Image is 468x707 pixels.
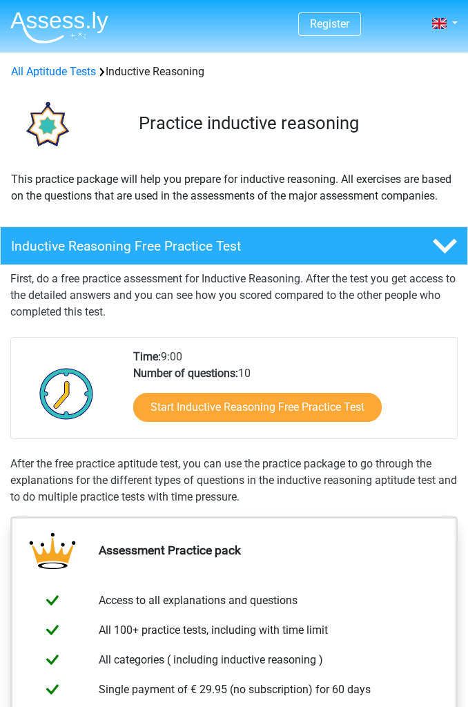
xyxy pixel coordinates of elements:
img: Assessly [10,11,108,43]
img: inductive reasoning [11,91,80,160]
a: Inductive Reasoning Free Practice Test [10,226,458,265]
b: Number of questions: [133,367,238,380]
p: This practice package will help you prepare for inductive reasoning. All exercises are based on t... [11,171,457,204]
div: Inductive Reasoning [6,64,462,80]
div: 9:00 10 [123,349,458,438]
h3: Practice inductive reasoning [139,113,447,134]
p: First, do a free practice assessment for Inductive Reasoning. After the test you get access to th... [10,271,458,320]
a: All Aptitude Tests [11,65,96,78]
div: After the free practice aptitude test, you can use the practice package to go through the explana... [10,456,458,505]
h4: Inductive Reasoning Free Practice Test [11,238,379,254]
b: Time: [133,350,161,363]
a: Register [310,17,349,30]
a: Start Inductive Reasoning Free Practice Test [133,393,382,422]
img: Clock [32,359,101,428]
